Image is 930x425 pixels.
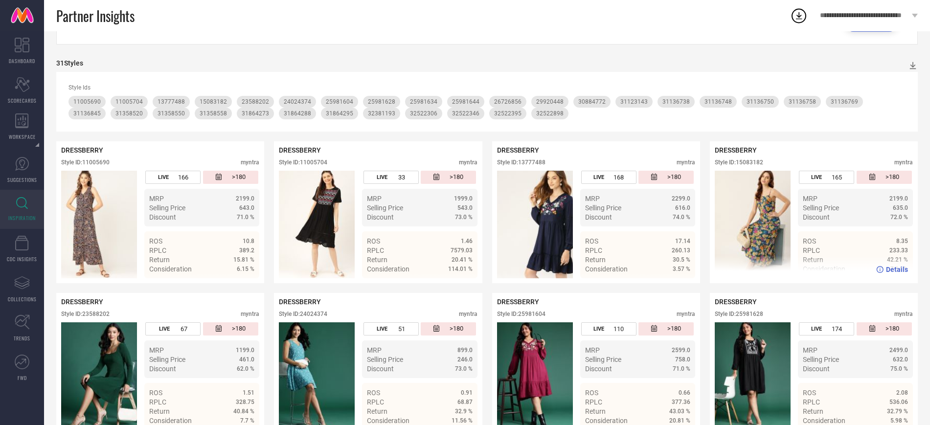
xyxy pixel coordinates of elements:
span: 25981628 [368,98,395,105]
span: Consideration [585,417,628,425]
span: Partner Insights [56,6,135,26]
span: Discount [149,365,176,373]
span: 31358550 [158,110,185,117]
span: 1.46 [461,238,473,245]
span: 165 [832,174,842,181]
span: 260.13 [672,247,690,254]
div: Number of days since the style was first listed on the platform [857,171,912,184]
span: 168 [613,174,624,181]
a: Details [441,283,473,291]
span: 389.2 [239,247,254,254]
span: 15.81 % [233,256,254,263]
div: Style ID: 15083182 [715,159,763,166]
span: 6.15 % [237,266,254,272]
div: Click to view image [715,171,791,278]
span: 31358520 [115,110,143,117]
span: 24024374 [284,98,311,105]
div: Number of days since the style was first listed on the platform [421,171,476,184]
div: Style ID: 23588202 [61,311,110,317]
div: Number of days since the style was first listed on the platform [638,171,694,184]
span: >180 [667,325,681,333]
span: 29920448 [536,98,564,105]
span: 643.0 [239,204,254,211]
img: Style preview image [61,171,137,278]
img: Style preview image [497,171,573,278]
span: 68.87 [457,399,473,405]
span: 31123143 [620,98,648,105]
span: Consideration [367,417,409,425]
div: Number of days since the style was first listed on the platform [638,322,694,336]
span: Consideration [803,417,845,425]
span: Return [367,407,387,415]
span: WORKSPACE [9,133,36,140]
span: 11.56 % [452,417,473,424]
span: >180 [885,173,899,181]
span: 536.06 [889,399,908,405]
div: Number of days since the style was first listed on the platform [857,322,912,336]
span: MRP [803,346,817,354]
a: Details [876,266,908,273]
span: 15083182 [200,98,227,105]
span: RPLC [367,398,384,406]
span: >180 [450,325,463,333]
span: ROS [367,237,380,245]
span: 33 [398,174,405,181]
span: Selling Price [149,204,185,212]
span: DRESSBERRY [279,298,321,306]
div: Style ID: 13777488 [497,159,545,166]
span: 72.0 % [890,214,908,221]
span: LIVE [811,174,822,180]
span: LIVE [159,326,170,332]
span: 1199.0 [236,347,254,354]
div: Number of days the style has been live on the platform [363,171,419,184]
span: 30.5 % [673,256,690,263]
span: 31864273 [242,110,269,117]
span: 30884772 [578,98,606,105]
span: 71.0 % [237,214,254,221]
span: LIVE [811,326,822,332]
span: ROS [585,237,598,245]
span: 31864288 [284,110,311,117]
span: MRP [149,346,164,354]
span: 31136738 [662,98,690,105]
div: myntra [459,159,477,166]
div: Style ID: 11005704 [279,159,327,166]
div: Number of days the style has been live on the platform [581,322,636,336]
span: 25981644 [452,98,479,105]
span: Selling Price [149,356,185,363]
div: Click to view image [61,171,137,278]
span: 5.98 % [890,417,908,424]
span: RPLC [367,246,384,254]
span: 543.0 [457,204,473,211]
div: Click to view image [279,171,355,278]
span: >180 [232,325,246,333]
span: ROS [803,237,816,245]
span: 31136748 [704,98,732,105]
span: 74.0 % [673,214,690,221]
span: Return [367,256,387,264]
span: 461.0 [239,356,254,363]
span: ROS [585,389,598,397]
div: Click to view image [497,171,573,278]
span: 31136758 [789,98,816,105]
span: DASHBOARD [9,57,35,65]
span: 0.66 [679,389,690,396]
span: Discount [585,365,612,373]
span: 40.84 % [233,408,254,415]
span: 110 [613,325,624,333]
div: 31 Styles [56,59,83,67]
span: 632.0 [893,356,908,363]
span: 635.0 [893,204,908,211]
span: 31136769 [831,98,858,105]
span: TRENDS [14,335,30,342]
span: Selling Price [803,204,839,212]
a: Details [223,283,254,291]
span: LIVE [593,326,604,332]
div: Style Ids [68,84,906,91]
span: Selling Price [367,204,403,212]
span: DRESSBERRY [715,146,757,154]
div: Style ID: 11005690 [61,159,110,166]
span: Details [668,283,690,291]
span: 67 [181,325,187,333]
span: Details [232,283,254,291]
